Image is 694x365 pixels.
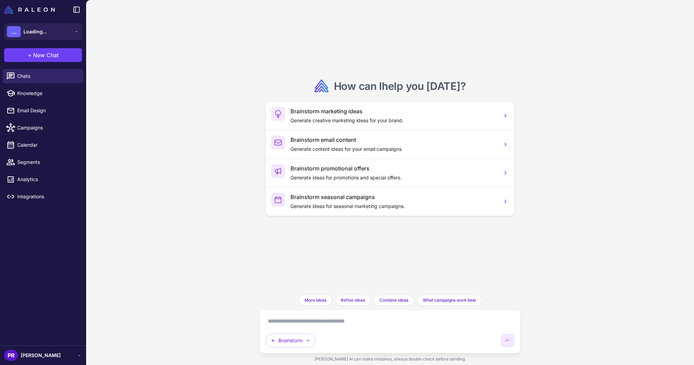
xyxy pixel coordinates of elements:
p: Generate creative marketing ideas for your brand. [290,117,496,124]
span: help you [DATE] [382,80,460,92]
span: New Chat [33,51,59,59]
a: Segments [3,155,83,169]
div: ... [7,26,21,37]
button: +New Chat [4,48,82,62]
img: Raleon Logo [4,6,55,14]
p: Generate ideas for promotions and special offers. [290,174,496,181]
span: Loading... [23,28,47,35]
p: Generate content ideas for your email campaigns. [290,145,496,153]
span: Integrations [17,193,78,200]
a: Knowledge [3,86,83,101]
p: Generate ideas for seasonal marketing campaigns. [290,202,496,210]
button: What campaigns work best [417,295,482,306]
div: PR [4,350,18,361]
a: Integrations [3,189,83,204]
h3: Brainstorm promotional offers [290,164,496,173]
span: Segments [17,158,78,166]
h3: Brainstorm seasonal campaigns [290,193,496,201]
button: Refine ideas [335,295,371,306]
span: Combine ideas [379,297,408,303]
span: Analytics [17,176,78,183]
h2: How can I ? [334,79,466,93]
button: Brainstorm [266,334,315,347]
h3: Brainstorm marketing ideas [290,107,496,115]
span: More ideas [305,297,326,303]
a: Analytics [3,172,83,187]
button: ...Loading... [4,23,82,40]
span: Chats [17,72,78,80]
button: More ideas [299,295,332,306]
h3: Brainstorm email content [290,136,496,144]
span: [PERSON_NAME] [21,352,61,359]
button: Combine ideas [374,295,414,306]
a: Calendar [3,138,83,152]
span: Campaigns [17,124,78,132]
span: What campaigns work best [423,297,476,303]
span: Refine ideas [341,297,365,303]
a: Chats [3,69,83,83]
span: Knowledge [17,90,78,97]
a: Campaigns [3,121,83,135]
span: + [28,51,32,59]
div: [PERSON_NAME] AI can make mistakes, always double check before sending. [260,353,520,365]
a: Email Design [3,103,83,118]
a: Raleon Logo [4,6,58,14]
span: Email Design [17,107,78,114]
span: Calendar [17,141,78,149]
